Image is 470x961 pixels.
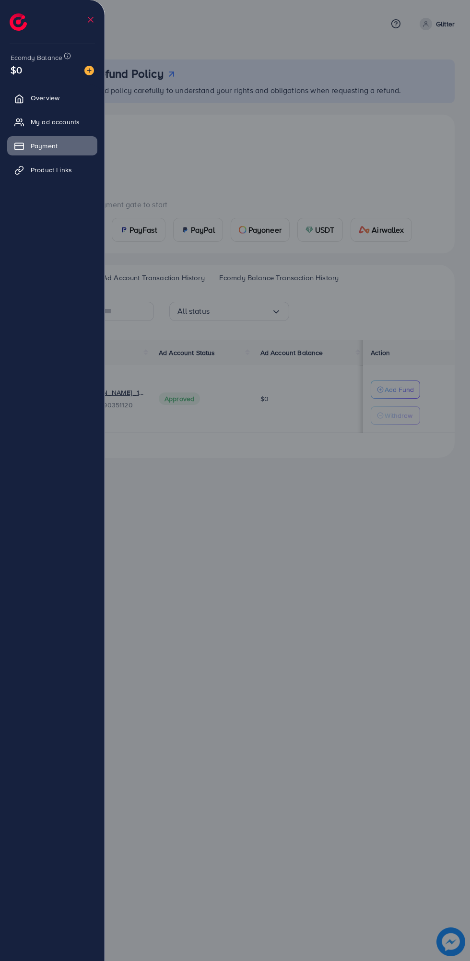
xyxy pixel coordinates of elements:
span: Payment [31,141,58,151]
a: Payment [7,136,97,155]
a: My ad accounts [7,112,97,131]
span: Overview [31,93,59,103]
span: Ecomdy Balance [11,53,62,62]
span: $0 [11,63,22,77]
img: logo [10,13,27,31]
span: Product Links [31,165,72,175]
a: Product Links [7,160,97,179]
span: My ad accounts [31,117,80,127]
img: image [84,66,94,75]
a: Overview [7,88,97,107]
